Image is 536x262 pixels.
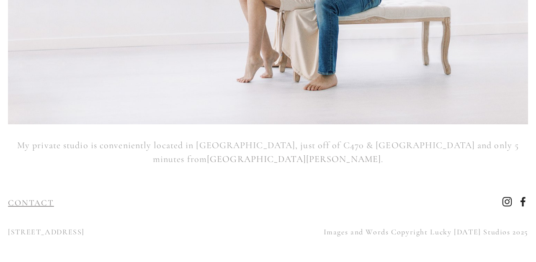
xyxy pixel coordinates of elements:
a: Facebook [518,197,528,207]
a: CONTACT [8,198,54,208]
h2: My private studio is conveniently located in [GEOGRAPHIC_DATA], just off of C470 & [GEOGRAPHIC_DA... [8,139,528,166]
p: Images and Words Copyright Lucky [DATE] Studios 2025 [275,225,528,239]
a: Instagram [502,197,512,207]
a: [GEOGRAPHIC_DATA][PERSON_NAME] [207,154,381,164]
p: [STREET_ADDRESS] [8,225,261,239]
